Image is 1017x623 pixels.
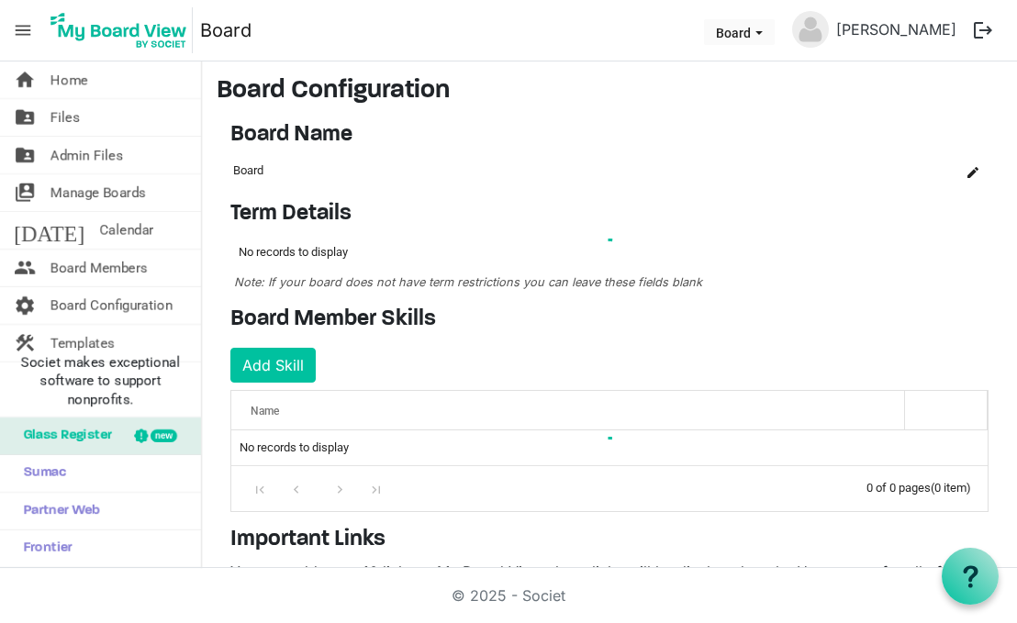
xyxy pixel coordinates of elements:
[50,137,123,173] span: Admin Files
[230,155,924,186] td: Board column header Name
[230,122,989,149] h4: Board Name
[792,11,829,48] img: no-profile-picture.svg
[14,99,36,136] span: folder_shared
[829,11,964,48] a: [PERSON_NAME]
[230,348,316,383] button: Add Skill
[45,7,200,53] a: My Board View Logo
[50,61,88,98] span: Home
[99,212,153,249] span: Calendar
[6,13,40,48] span: menu
[14,455,66,492] span: Sumac
[14,250,36,286] span: people
[924,155,989,186] td: is Command column column header
[14,212,84,249] span: [DATE]
[200,12,251,49] a: Board
[960,158,986,184] button: Edit
[14,417,112,454] span: Glass Register
[230,201,989,228] h4: Term Details
[50,287,173,324] span: Board Configuration
[230,306,989,333] h4: Board Member Skills
[14,530,73,567] span: Frontier
[217,76,1002,107] h3: Board Configuration
[230,561,989,605] p: You can add up to 10 links to My Board View, these links will be displayed on the Home page for a...
[14,493,100,529] span: Partner Web
[234,275,702,289] span: Note: If your board does not have term restrictions you can leave these fields blank
[50,250,148,286] span: Board Members
[230,527,989,553] h4: Important Links
[50,99,80,136] span: Files
[50,325,115,362] span: Templates
[8,353,193,408] span: Societ makes exceptional software to support nonprofits.
[14,137,36,173] span: folder_shared
[964,11,1002,50] button: logout
[45,7,193,53] img: My Board View Logo
[704,19,775,45] button: Board dropdownbutton
[14,325,36,362] span: construction
[452,586,565,605] a: © 2025 - Societ
[14,61,36,98] span: home
[14,287,36,324] span: settings
[50,174,146,211] span: Manage Boards
[151,429,177,442] div: new
[14,174,36,211] span: switch_account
